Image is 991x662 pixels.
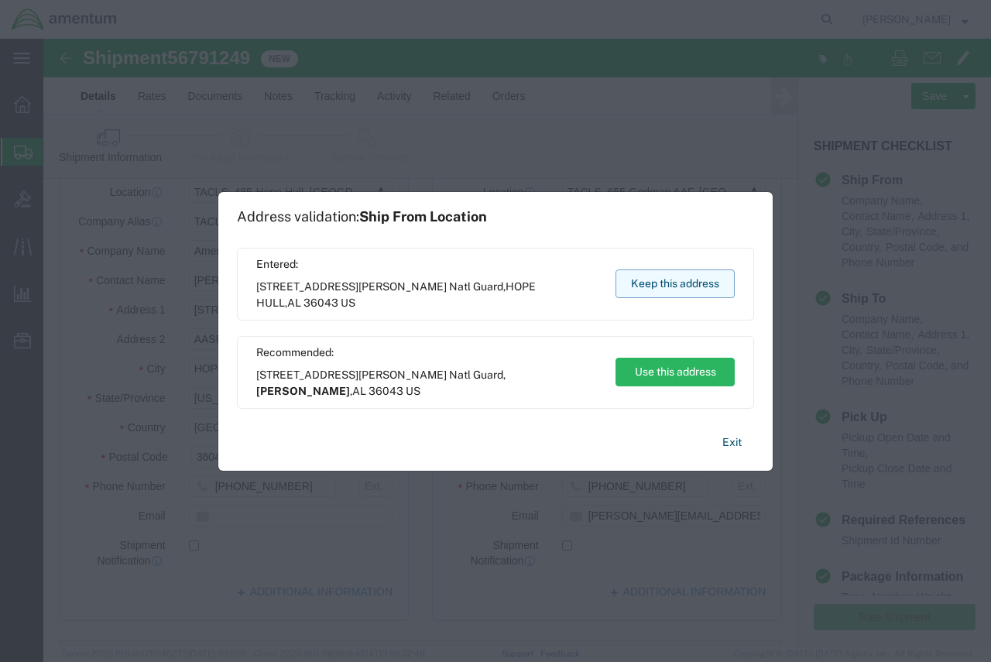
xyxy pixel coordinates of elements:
span: Recommended: [256,345,601,361]
span: HOPE HULL [256,280,536,309]
span: AL [352,385,366,397]
span: US [406,385,420,397]
span: US [341,297,355,309]
button: Keep this address [616,269,735,298]
span: [PERSON_NAME] [256,385,350,397]
span: 36043 [303,297,338,309]
button: Exit [710,429,754,456]
span: [STREET_ADDRESS][PERSON_NAME] Natl Guard, , [256,279,601,311]
span: Ship From Location [359,208,487,225]
button: Use this address [616,358,735,386]
span: [STREET_ADDRESS][PERSON_NAME] Natl Guard, , [256,367,601,400]
h1: Address validation: [237,208,487,225]
span: AL [287,297,301,309]
span: 36043 [369,385,403,397]
span: Entered: [256,256,601,273]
